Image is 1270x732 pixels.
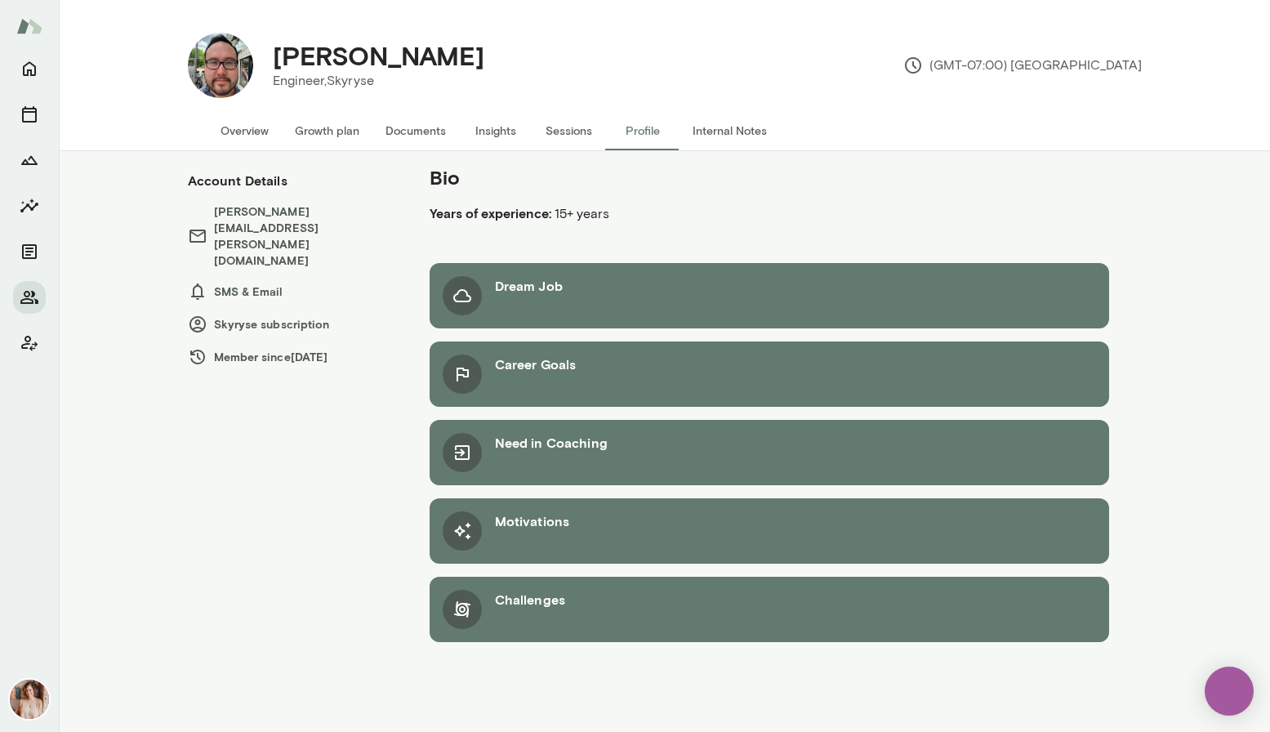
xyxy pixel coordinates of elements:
[430,164,978,190] h5: Bio
[188,203,397,269] h6: [PERSON_NAME][EMAIL_ADDRESS][PERSON_NAME][DOMAIN_NAME]
[459,111,533,150] button: Insights
[13,281,46,314] button: Members
[207,111,282,150] button: Overview
[273,71,484,91] p: Engineer, Skyryse
[495,433,608,453] h6: Need in Coaching
[495,355,577,374] h6: Career Goals
[188,171,287,190] h6: Account Details
[16,11,42,42] img: Mento
[680,111,780,150] button: Internal Notes
[606,111,680,150] button: Profile
[903,56,1142,75] p: (GMT-07:00) [GEOGRAPHIC_DATA]
[495,590,566,609] h6: Challenges
[495,511,570,531] h6: Motivations
[13,98,46,131] button: Sessions
[533,111,606,150] button: Sessions
[188,33,253,98] img: George Evans
[188,347,397,367] h6: Member since [DATE]
[13,327,46,359] button: Client app
[273,40,484,71] h4: [PERSON_NAME]
[188,315,397,334] h6: Skyryse subscription
[13,235,46,268] button: Documents
[188,282,397,301] h6: SMS & Email
[13,190,46,222] button: Insights
[430,205,551,221] b: Years of experience:
[10,680,49,719] img: Nancy Alsip
[372,111,459,150] button: Documents
[282,111,372,150] button: Growth plan
[13,52,46,85] button: Home
[13,144,46,176] button: Growth Plan
[495,276,563,296] h6: Dream Job
[430,203,978,224] p: 15+ years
